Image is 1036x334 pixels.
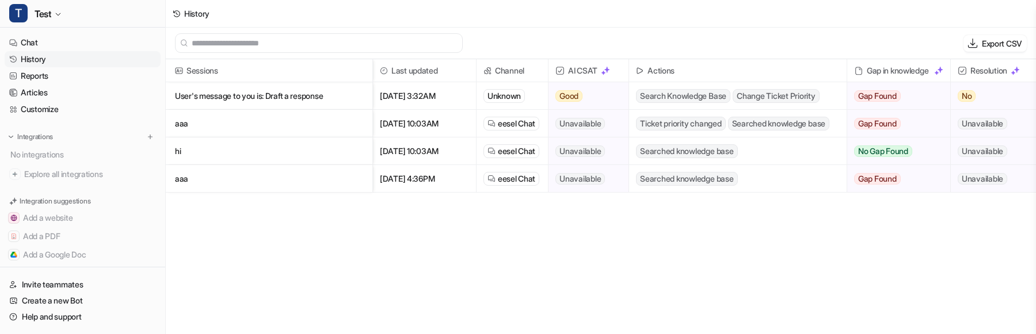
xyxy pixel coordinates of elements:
img: Add a website [10,214,17,221]
a: eesel Chat [487,145,535,157]
span: Test [35,6,51,22]
span: No Gap Found [854,145,912,157]
a: Articles [5,85,161,101]
span: AI CSAT [553,59,624,82]
img: eeselChat [487,120,496,128]
a: Reports [5,68,161,84]
button: Add a PDFAdd a PDF [5,227,161,245]
p: aaa [175,165,363,193]
p: Integration suggestions [20,196,90,206]
a: eesel Chat [487,173,535,185]
button: Export CSV [963,35,1027,52]
div: Gap in knowledge [852,59,946,82]
a: Invite teammates [5,277,161,293]
span: Last updated [378,59,471,82]
button: Integrations [5,131,56,143]
span: [DATE] 10:03AM [378,137,471,165]
button: Good [549,82,622,110]
span: eesel Chat [498,173,535,185]
span: Unavailable [555,118,605,129]
a: eesel Chat [487,118,535,129]
button: Gap Found [847,82,942,110]
span: No [958,90,976,102]
div: Unknown [483,89,525,103]
button: Add a websiteAdd a website [5,209,161,227]
button: No Gap Found [847,137,942,165]
img: menu_add.svg [146,133,154,141]
span: Searched knowledge base [728,117,829,130]
span: Unavailable [958,145,1007,157]
div: No integrations [7,145,161,164]
p: User's message to you is: Draft a response [175,82,363,110]
span: Change Ticket Priority [733,89,820,103]
span: Gap Found [854,90,901,102]
div: History [184,7,210,20]
span: Unavailable [958,118,1007,129]
span: Search Knowledge Base [636,89,730,103]
span: Channel [481,59,543,82]
span: Ticket priority changed [636,117,725,130]
span: Searched knowledge base [636,172,737,186]
p: Export CSV [982,37,1022,49]
span: Good [555,90,582,102]
span: Explore all integrations [24,165,156,183]
p: Integrations [17,132,53,141]
span: T [9,4,28,22]
a: Create a new Bot [5,293,161,309]
button: Add a Google DocAdd a Google Doc [5,245,161,264]
img: Add a PDF [10,233,17,240]
img: eeselChat [487,147,496,155]
a: Customize [5,101,161,117]
span: [DATE] 10:03AM [378,110,471,137]
span: eesel Chat [498,145,535,157]
span: Sessions [170,59,368,82]
img: explore all integrations [9,168,21,180]
button: Add to Zendesk [5,264,161,282]
a: Explore all integrations [5,166,161,182]
button: Gap Found [847,110,942,137]
p: hi [175,137,363,165]
button: Gap Found [847,165,942,193]
span: Unavailable [555,173,605,185]
span: Gap Found [854,118,901,129]
img: Add a Google Doc [10,251,17,258]
span: eesel Chat [498,118,535,129]
span: Searched knowledge base [636,144,737,158]
a: Help and support [5,309,161,325]
span: [DATE] 3:32AM [378,82,471,110]
span: Unavailable [555,145,605,157]
span: Unavailable [958,173,1007,185]
span: [DATE] 4:36PM [378,165,471,193]
h2: Actions [647,59,675,82]
img: expand menu [7,133,15,141]
a: History [5,51,161,67]
img: eeselChat [487,175,496,183]
p: aaa [175,110,363,137]
a: Chat [5,34,161,51]
span: Gap Found [854,173,901,185]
